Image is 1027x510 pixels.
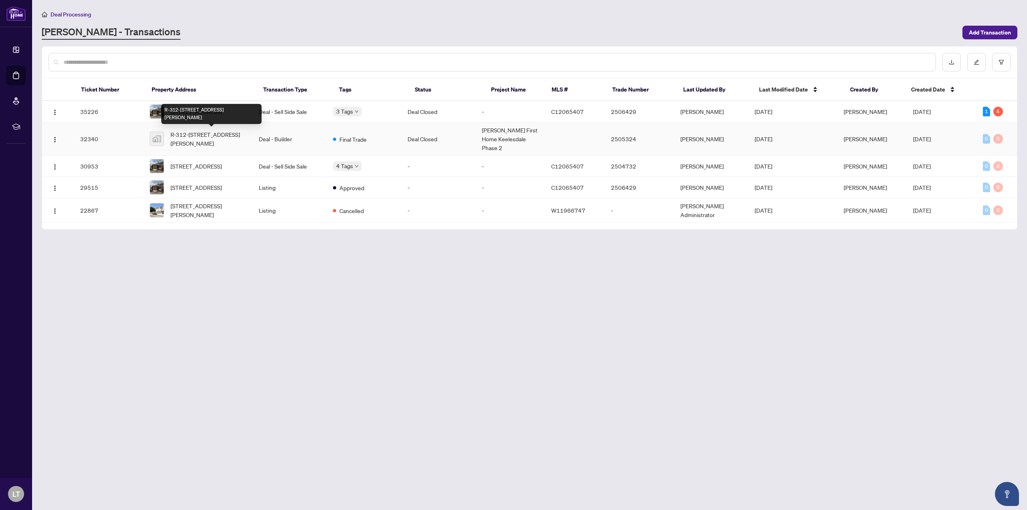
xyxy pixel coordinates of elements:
[844,163,887,170] span: [PERSON_NAME]
[252,198,327,223] td: Listing
[993,205,1003,215] div: 0
[962,26,1017,39] button: Add Transaction
[605,198,674,223] td: -
[485,79,545,101] th: Project Name
[475,101,545,122] td: -
[401,101,475,122] td: Deal Closed
[257,79,333,101] th: Transaction Type
[753,79,844,101] th: Last Modified Date
[150,105,164,118] img: thumbnail-img
[74,122,143,156] td: 32340
[74,101,143,122] td: 35226
[252,101,327,122] td: Deal - Sell Side Sale
[913,184,931,191] span: [DATE]
[161,104,262,124] div: R-312-[STREET_ADDRESS][PERSON_NAME]
[993,107,1003,116] div: 4
[913,207,931,214] span: [DATE]
[942,53,961,71] button: download
[355,110,359,114] span: down
[913,163,931,170] span: [DATE]
[545,79,606,101] th: MLS #
[755,184,772,191] span: [DATE]
[252,156,327,177] td: Deal - Sell Side Sale
[6,6,26,21] img: logo
[339,206,364,215] span: Cancelled
[252,122,327,156] td: Deal - Builder
[336,161,353,171] span: 4 Tags
[170,130,246,148] span: R-312-[STREET_ADDRESS][PERSON_NAME]
[992,53,1011,71] button: filter
[983,183,990,192] div: 0
[49,105,61,118] button: Logo
[844,135,887,142] span: [PERSON_NAME]
[983,134,990,144] div: 0
[999,59,1004,65] span: filter
[355,164,359,168] span: down
[75,79,146,101] th: Ticket Number
[401,198,475,223] td: -
[983,161,990,171] div: 0
[755,207,772,214] span: [DATE]
[401,177,475,198] td: -
[674,177,748,198] td: [PERSON_NAME]
[844,79,904,101] th: Created By
[755,163,772,170] span: [DATE]
[52,208,58,214] img: Logo
[408,79,484,101] th: Status
[339,135,367,144] span: Final Trade
[993,161,1003,171] div: 0
[677,79,753,101] th: Last Updated By
[150,203,164,217] img: thumbnail-img
[52,185,58,191] img: Logo
[551,108,584,115] span: C12065407
[993,134,1003,144] div: 0
[913,135,931,142] span: [DATE]
[170,162,222,171] span: [STREET_ADDRESS]
[844,108,887,115] span: [PERSON_NAME]
[674,122,748,156] td: [PERSON_NAME]
[674,198,748,223] td: [PERSON_NAME] Administrator
[170,201,246,219] span: [STREET_ADDRESS][PERSON_NAME]
[967,53,986,71] button: edit
[605,156,674,177] td: 2504732
[49,181,61,194] button: Logo
[605,122,674,156] td: 2505324
[170,183,222,192] span: [STREET_ADDRESS]
[475,156,545,177] td: -
[605,177,674,198] td: 2506429
[911,85,945,94] span: Created Date
[551,184,584,191] span: C12065407
[49,160,61,173] button: Logo
[969,26,1011,39] span: Add Transaction
[42,12,47,17] span: home
[52,109,58,116] img: Logo
[844,207,887,214] span: [PERSON_NAME]
[755,108,772,115] span: [DATE]
[475,198,545,223] td: -
[49,132,61,145] button: Logo
[150,132,164,146] img: thumbnail-img
[52,136,58,143] img: Logo
[74,177,143,198] td: 29515
[74,198,143,223] td: 22867
[74,156,143,177] td: 30953
[913,108,931,115] span: [DATE]
[475,177,545,198] td: -
[52,164,58,170] img: Logo
[606,79,677,101] th: Trade Number
[905,79,976,101] th: Created Date
[949,59,954,65] span: download
[252,177,327,198] td: Listing
[993,183,1003,192] div: 0
[339,183,364,192] span: Approved
[333,79,408,101] th: Tags
[336,107,353,116] span: 3 Tags
[401,156,475,177] td: -
[983,205,990,215] div: 0
[145,79,257,101] th: Property Address
[605,101,674,122] td: 2506429
[755,135,772,142] span: [DATE]
[674,156,748,177] td: [PERSON_NAME]
[475,122,545,156] td: [PERSON_NAME] First Home Keelesdale Phase 2
[674,101,748,122] td: [PERSON_NAME]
